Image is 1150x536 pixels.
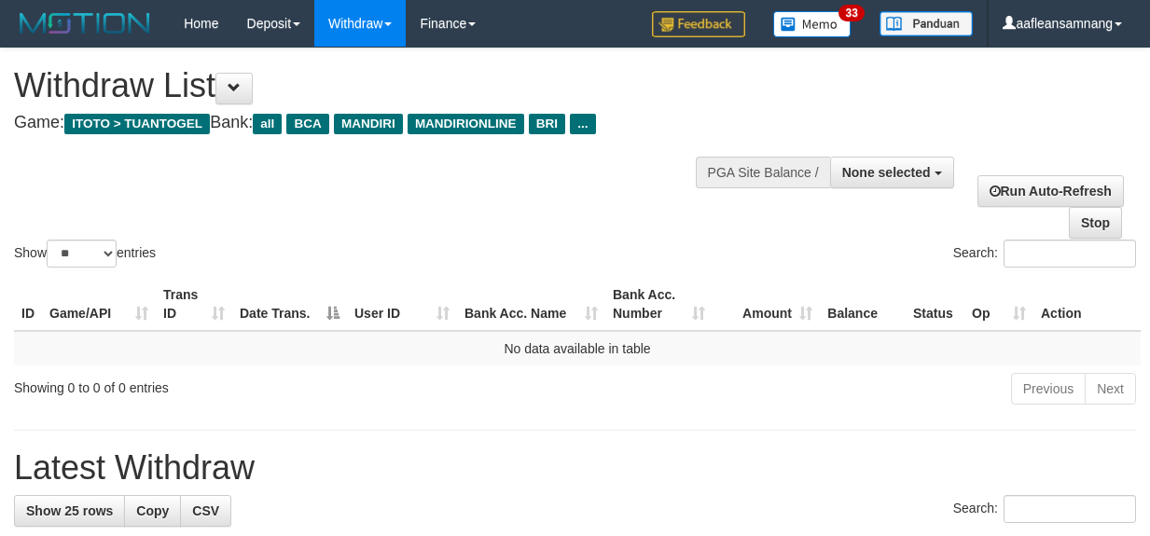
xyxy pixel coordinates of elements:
span: all [253,114,282,134]
th: Trans ID: activate to sort column ascending [156,278,232,331]
select: Showentries [47,240,117,268]
span: None selected [842,165,931,180]
th: Op: activate to sort column ascending [964,278,1033,331]
span: CSV [192,503,219,518]
h1: Latest Withdraw [14,449,1136,487]
td: No data available in table [14,331,1141,365]
img: MOTION_logo.png [14,9,156,37]
th: Game/API: activate to sort column ascending [42,278,156,331]
th: Date Trans.: activate to sort column descending [232,278,347,331]
img: panduan.png [880,11,973,36]
th: Balance [820,278,906,331]
input: Search: [1004,495,1136,523]
th: Status [906,278,964,331]
th: Bank Acc. Name: activate to sort column ascending [457,278,605,331]
h4: Game: Bank: [14,114,748,132]
input: Search: [1004,240,1136,268]
a: Stop [1069,207,1122,239]
img: Button%20Memo.svg [773,11,852,37]
h1: Withdraw List [14,67,748,104]
label: Search: [953,240,1136,268]
a: CSV [180,495,231,527]
span: ... [570,114,595,134]
label: Search: [953,495,1136,523]
span: Show 25 rows [26,503,113,518]
button: None selected [830,157,954,188]
th: Amount: activate to sort column ascending [713,278,820,331]
span: 33 [838,5,864,21]
label: Show entries [14,240,156,268]
a: Previous [1011,373,1086,405]
th: Bank Acc. Number: activate to sort column ascending [605,278,713,331]
span: MANDIRI [334,114,403,134]
a: Show 25 rows [14,495,125,527]
span: Copy [136,503,169,518]
span: BCA [286,114,328,134]
th: ID [14,278,42,331]
a: Run Auto-Refresh [977,175,1124,207]
th: Action [1033,278,1141,331]
th: User ID: activate to sort column ascending [347,278,457,331]
span: BRI [529,114,565,134]
img: Feedback.jpg [652,11,745,37]
div: PGA Site Balance / [696,157,830,188]
span: MANDIRIONLINE [408,114,524,134]
a: Copy [124,495,181,527]
a: Next [1085,373,1136,405]
span: ITOTO > TUANTOGEL [64,114,210,134]
div: Showing 0 to 0 of 0 entries [14,371,465,397]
